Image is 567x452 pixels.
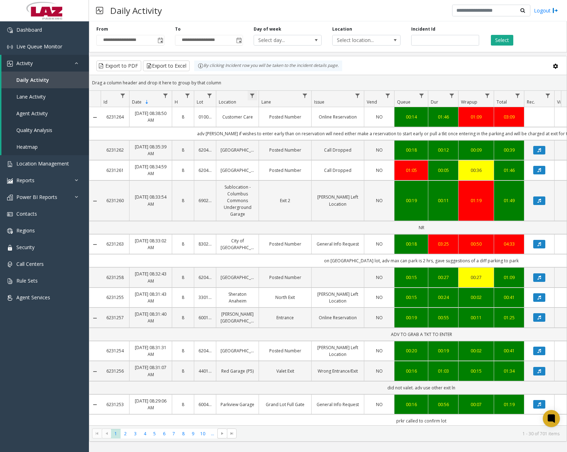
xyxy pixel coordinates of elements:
[89,315,101,321] a: Collapse Details
[263,197,307,204] a: Exit 2
[121,429,130,438] span: Page 2
[463,368,489,374] a: 00:15
[433,314,454,321] a: 00:55
[105,294,125,301] a: 6231255
[219,431,225,436] span: Go to the next page
[176,347,190,354] a: 8
[376,241,383,247] span: NO
[316,314,360,321] a: Online Reservation
[316,344,360,358] a: [PERSON_NAME] Left Location
[316,114,360,120] a: Online Reservation
[221,114,254,120] a: Customer Care
[433,197,454,204] a: 00:11
[399,147,424,153] a: 00:18
[175,99,178,105] span: H
[433,147,454,153] div: 00:12
[96,26,108,32] label: From
[513,91,523,100] a: Total Filter Menu
[433,294,454,301] div: 00:24
[221,184,254,218] a: Sublocation - Columbus Commons Underground Garage
[463,274,489,281] a: 00:27
[316,147,360,153] a: Call Dropped
[7,178,13,184] img: 'icon'
[7,211,13,217] img: 'icon'
[105,114,125,120] a: 6231264
[498,347,520,354] div: 00:41
[89,242,101,247] a: Collapse Details
[399,197,424,204] div: 00:19
[176,294,190,301] a: 8
[134,344,168,358] a: [DATE] 08:31:31 AM
[198,274,212,281] a: 620428
[198,147,212,153] a: 620428
[433,167,454,174] a: 00:05
[16,177,35,184] span: Reports
[7,245,13,251] img: 'icon'
[263,241,307,247] a: Posted Number
[134,270,168,284] a: [DATE] 08:32:43 AM
[134,163,168,177] a: [DATE] 08:34:59 AM
[134,364,168,378] a: [DATE] 08:31:07 AM
[144,99,150,105] span: Sortable
[89,115,101,120] a: Collapse Details
[483,91,492,100] a: Wrapup Filter Menu
[433,241,454,247] a: 03:25
[369,241,390,247] a: NO
[399,368,424,374] a: 00:16
[498,197,520,204] a: 01:49
[150,429,159,438] span: Page 5
[134,110,168,123] a: [DATE] 08:38:50 AM
[140,429,150,438] span: Page 4
[176,147,190,153] a: 8
[198,294,212,301] a: 330133
[176,314,190,321] a: 8
[7,195,13,200] img: 'icon'
[254,26,281,32] label: Day of week
[89,402,101,408] a: Collapse Details
[463,294,489,301] a: 00:02
[176,368,190,374] a: 8
[463,314,489,321] a: 00:11
[16,93,46,100] span: Lane Activity
[16,77,49,83] span: Daily Activity
[463,147,489,153] a: 00:09
[16,127,52,133] span: Quality Analysis
[89,91,567,425] div: Data table
[248,91,257,100] a: Location Filter Menu
[399,314,424,321] a: 00:19
[433,347,454,354] a: 00:19
[399,401,424,408] a: 00:16
[498,401,520,408] a: 01:19
[316,368,360,374] a: Wrong Entrance/Exit
[221,147,254,153] a: [GEOGRAPHIC_DATA]
[16,210,37,217] span: Contacts
[383,91,393,100] a: Vend Filter Menu
[7,228,13,234] img: 'icon'
[399,167,424,174] a: 01:05
[498,114,520,120] div: 03:09
[198,63,203,69] img: infoIcon.svg
[316,194,360,207] a: [PERSON_NAME] Left Location
[552,7,558,14] img: logout
[1,88,89,105] a: Lane Activity
[498,147,520,153] div: 00:39
[376,147,383,153] span: NO
[534,7,558,14] a: Logout
[16,26,42,33] span: Dashboard
[134,291,168,304] a: [DATE] 08:31:43 AM
[221,347,254,354] a: [GEOGRAPHIC_DATA]
[16,261,44,267] span: Call Centers
[498,368,520,374] div: 01:34
[134,194,168,207] a: [DATE] 08:33:54 AM
[105,241,125,247] a: 6231263
[399,241,424,247] div: 00:18
[376,274,383,280] span: NO
[176,241,190,247] a: 8
[263,401,307,408] a: Grand Lot Full Gate
[261,99,271,105] span: Lane
[221,237,254,251] a: City of [GEOGRAPHIC_DATA]
[118,91,128,100] a: Id Filter Menu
